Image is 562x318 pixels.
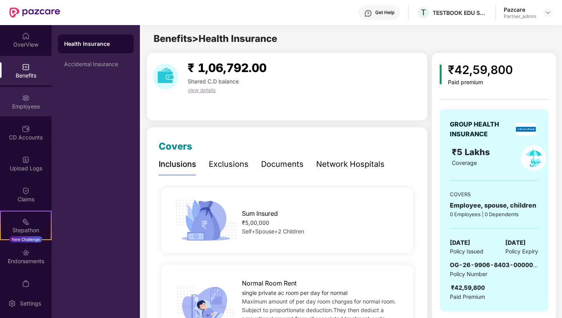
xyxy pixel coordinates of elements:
[450,238,470,248] span: [DATE]
[450,293,485,301] span: Paid Premium
[22,94,30,102] img: svg+xml;base64,PHN2ZyBpZD0iRW1wbG95ZWVzIiB4bWxucz0iaHR0cDovL3d3dy53My5vcmcvMjAwMC9zdmciIHdpZHRoPS...
[242,278,297,288] span: Normal Room Rent
[22,125,30,133] img: svg+xml;base64,PHN2ZyBpZD0iQ0RfQWNjb3VudHMiIGRhdGEtbmFtZT0iQ0QgQWNjb3VudHMiIHhtbG5zPSJodHRwOi8vd3...
[242,219,401,227] div: ₹5,00,000
[450,247,483,256] span: Policy Issued
[188,87,216,93] span: view details
[450,190,538,198] div: COVERS
[521,145,546,171] img: policyIcon
[22,249,30,257] img: svg+xml;base64,PHN2ZyBpZD0iRW5kb3JzZW1lbnRzIiB4bWxucz0iaHR0cDovL3d3dy53My5vcmcvMjAwMC9zdmciIHdpZH...
[450,210,538,218] div: 0 Employees | 0 Dependents
[22,187,30,195] img: svg+xml;base64,PHN2ZyBpZD0iQ2xhaW0iIHhtbG5zPSJodHRwOi8vd3d3LnczLm9yZy8yMDAwL3N2ZyIgd2lkdGg9IjIwIi...
[159,141,192,152] span: Covers
[22,32,30,40] img: svg+xml;base64,PHN2ZyBpZD0iSG9tZSIgeG1sbnM9Imh0dHA6Ly93d3cudzMub3JnLzIwMDAvc3ZnIiB3aWR0aD0iMjAiIG...
[450,271,487,277] span: Policy Number
[375,9,394,16] div: Get Help
[8,300,16,307] img: svg+xml;base64,PHN2ZyBpZD0iU2V0dGluZy0yMHgyMCIgeG1sbnM9Imh0dHA6Ly93d3cudzMub3JnLzIwMDAvc3ZnIiB3aW...
[9,7,60,18] img: New Pazcare Logo
[450,261,545,269] span: OG-26-9906-8403-00000054
[505,247,538,256] span: Policy Expiry
[421,8,426,17] span: T
[451,283,485,293] div: ₹42,59,800
[448,61,513,79] div: ₹42,59,800
[504,13,536,20] div: Partner_admin
[504,6,536,13] div: Pazcare
[364,9,372,17] img: svg+xml;base64,PHN2ZyBpZD0iSGVscC0zMngzMiIgeG1sbnM9Imh0dHA6Ly93d3cudzMub3JnLzIwMDAvc3ZnIiB3aWR0aD...
[153,64,178,89] img: download
[516,123,536,136] img: insurerLogo
[545,9,551,16] img: svg+xml;base64,PHN2ZyBpZD0iRHJvcGRvd24tMzJ4MzIiIHhtbG5zPSJodHRwOi8vd3d3LnczLm9yZy8yMDAwL3N2ZyIgd2...
[440,65,442,84] img: icon
[154,33,277,44] span: Benefits > Health Insurance
[242,289,401,297] div: single private ac room per day for normal
[22,156,30,164] img: svg+xml;base64,PHN2ZyBpZD0iVXBsb2FkX0xvZ3MiIGRhdGEtbmFtZT0iVXBsb2FkIExvZ3MiIHhtbG5zPSJodHRwOi8vd3...
[242,228,304,235] span: Self+Spouse+2 Children
[1,226,51,234] div: Stepathon
[452,159,477,166] span: Coverage
[64,61,127,67] div: Accidental Insurance
[433,9,487,16] div: TESTBOOK EDU SOLUTIONS PRIVATE LIMITED
[452,147,492,157] span: ₹5 Lakhs
[22,63,30,71] img: svg+xml;base64,PHN2ZyBpZD0iQmVuZWZpdHMiIHhtbG5zPSJodHRwOi8vd3d3LnczLm9yZy8yMDAwL3N2ZyIgd2lkdGg9Ij...
[261,158,304,170] div: Documents
[18,300,43,307] div: Settings
[209,158,249,170] div: Exclusions
[22,280,30,287] img: svg+xml;base64,PHN2ZyBpZD0iTXlfT3JkZXJzIiBkYXRhLW5hbWU9Ik15IE9yZGVycyIgeG1sbnM9Imh0dHA6Ly93d3cudz...
[505,238,526,248] span: [DATE]
[159,158,196,170] div: Inclusions
[9,236,42,242] div: New Challenge
[448,79,513,86] div: Paid premium
[450,119,513,139] div: GROUP HEALTH INSURANCE
[64,40,127,48] div: Health Insurance
[316,158,385,170] div: Network Hospitals
[450,201,538,210] div: Employee, spouse, children
[188,78,239,85] span: Shared C.D balance
[173,197,239,244] img: icon
[22,218,30,226] img: svg+xml;base64,PHN2ZyB4bWxucz0iaHR0cDovL3d3dy53My5vcmcvMjAwMC9zdmciIHdpZHRoPSIyMSIgaGVpZ2h0PSIyMC...
[242,209,278,219] span: Sum Insured
[188,61,267,75] span: ₹ 1,06,792.00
